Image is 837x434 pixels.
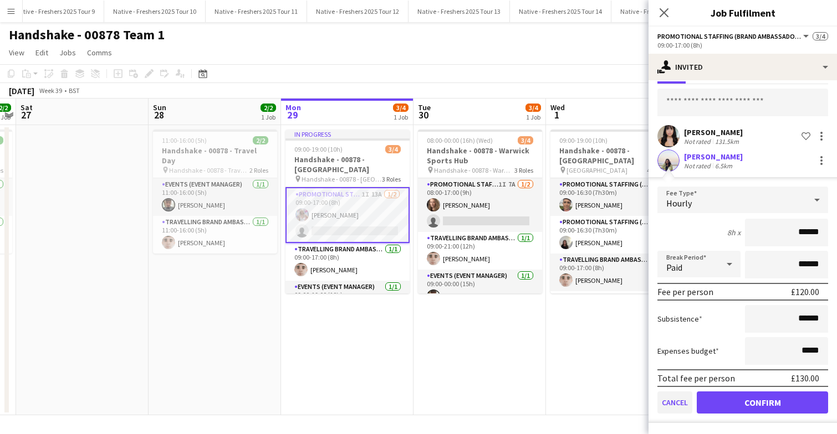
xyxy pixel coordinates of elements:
[153,146,277,166] h3: Handshake - 00878 - Travel Day
[285,130,410,293] app-job-card: In progress09:00-19:00 (10h)3/4Handshake - 00878 - [GEOGRAPHIC_DATA] Handshake - 00878 - [GEOGRAP...
[657,373,735,384] div: Total fee per person
[697,391,828,414] button: Confirm
[813,32,828,40] span: 3/4
[285,154,410,174] h3: Handshake - 00878 - [GEOGRAPHIC_DATA]
[285,102,301,112] span: Mon
[4,45,29,60] a: View
[791,286,819,297] div: £120.00
[416,108,431,121] span: 30
[285,130,410,138] div: In progress
[385,145,401,153] span: 3/4
[9,85,34,96] div: [DATE]
[550,146,675,166] h3: Handshake - 00878 - [GEOGRAPHIC_DATA]
[434,166,514,174] span: Handshake - 00878 - Warwick Sports Hub
[294,145,343,153] span: 09:00-19:00 (10h)
[83,45,116,60] a: Comms
[611,1,713,22] button: Native - Freshers 2025 Tour 15
[249,166,268,174] span: 2 Roles
[21,102,33,112] span: Sat
[153,102,166,112] span: Sun
[69,86,80,95] div: BST
[525,104,541,112] span: 3/4
[791,373,819,384] div: £130.00
[393,104,409,112] span: 3/4
[550,178,675,216] app-card-role: Promotional Staffing (Brand Ambassadors)1/109:00-16:30 (7h30m)[PERSON_NAME]
[35,48,48,58] span: Edit
[307,1,409,22] button: Native - Freshers 2025 Tour 12
[514,166,533,174] span: 3 Roles
[649,6,837,20] h3: Job Fulfilment
[684,127,743,137] div: [PERSON_NAME]
[6,1,104,22] button: Native - Freshers 2025 Tour 9
[666,198,692,209] span: Hourly
[394,113,408,121] div: 1 Job
[37,86,64,95] span: Week 39
[253,136,268,144] span: 2/2
[285,243,410,281] app-card-role: Travelling Brand Ambassador1/109:00-17:00 (8h)[PERSON_NAME]
[657,391,692,414] button: Cancel
[9,48,24,58] span: View
[59,48,76,58] span: Jobs
[657,346,719,356] label: Expenses budget
[153,216,277,254] app-card-role: Travelling Brand Ambassador1/111:00-16:00 (5h)[PERSON_NAME]
[526,113,540,121] div: 1 Job
[566,166,627,174] span: [GEOGRAPHIC_DATA]
[559,136,608,144] span: 09:00-19:00 (10h)
[549,108,565,121] span: 1
[31,45,53,60] a: Edit
[162,136,207,144] span: 11:00-16:00 (5h)
[657,41,828,49] div: 09:00-17:00 (8h)
[418,146,542,166] h3: Handshake - 00878 - Warwick Sports Hub
[684,137,713,146] div: Not rated
[666,262,682,273] span: Paid
[427,136,493,144] span: 08:00-00:00 (16h) (Wed)
[19,108,33,121] span: 27
[418,270,542,307] app-card-role: Events (Event Manager)1/109:00-00:00 (15h)[PERSON_NAME]
[169,166,249,174] span: Handshake - 00878 - Travel Day
[684,162,713,170] div: Not rated
[657,32,802,40] span: Promotional Staffing (Brand Ambassadors)
[284,108,301,121] span: 29
[302,175,382,183] span: Handshake - 00878 - [GEOGRAPHIC_DATA]
[727,228,741,237] div: 8h x
[647,166,666,174] span: 4 Roles
[151,108,166,121] span: 28
[713,162,734,170] div: 6.5km
[409,1,510,22] button: Native - Freshers 2025 Tour 13
[518,136,533,144] span: 3/4
[261,113,275,121] div: 1 Job
[649,54,837,80] div: Invited
[153,178,277,216] app-card-role: Events (Event Manager)1/111:00-16:00 (5h)[PERSON_NAME]
[55,45,80,60] a: Jobs
[550,216,675,254] app-card-role: Promotional Staffing (Brand Ambassadors)1/109:00-16:30 (7h30m)[PERSON_NAME]
[713,137,741,146] div: 131.5km
[418,232,542,270] app-card-role: Travelling Brand Ambassador1/109:00-21:00 (12h)[PERSON_NAME]
[550,102,565,112] span: Wed
[285,187,410,243] app-card-role: Promotional Staffing (Brand Ambassadors)1I13A1/209:00-17:00 (8h)[PERSON_NAME]
[285,281,410,318] app-card-role: Events (Event Manager)1/109:00-19:00 (10h)
[684,152,743,162] div: [PERSON_NAME]
[418,178,542,232] app-card-role: Promotional Staffing (Brand Ambassadors)1I7A1/208:00-17:00 (9h)[PERSON_NAME]
[261,104,276,112] span: 2/2
[657,286,713,297] div: Fee per person
[206,1,307,22] button: Native - Freshers 2025 Tour 11
[104,1,206,22] button: Native - Freshers 2025 Tour 10
[418,130,542,293] app-job-card: 08:00-00:00 (16h) (Wed)3/4Handshake - 00878 - Warwick Sports Hub Handshake - 00878 - Warwick Spor...
[382,175,401,183] span: 3 Roles
[550,291,675,329] app-card-role: Events (Event Manager)1/1
[87,48,112,58] span: Comms
[657,32,810,40] button: Promotional Staffing (Brand Ambassadors)
[153,130,277,254] app-job-card: 11:00-16:00 (5h)2/2Handshake - 00878 - Travel Day Handshake - 00878 - Travel Day2 RolesEvents (Ev...
[657,314,702,324] label: Subsistence
[9,27,165,43] h1: Handshake - 00878 Team 1
[510,1,611,22] button: Native - Freshers 2025 Tour 14
[550,130,675,293] app-job-card: 09:00-19:00 (10h)4/4Handshake - 00878 - [GEOGRAPHIC_DATA] [GEOGRAPHIC_DATA]4 RolesPromotional Sta...
[550,254,675,291] app-card-role: Travelling Brand Ambassador1/109:00-17:00 (8h)[PERSON_NAME]
[418,102,431,112] span: Tue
